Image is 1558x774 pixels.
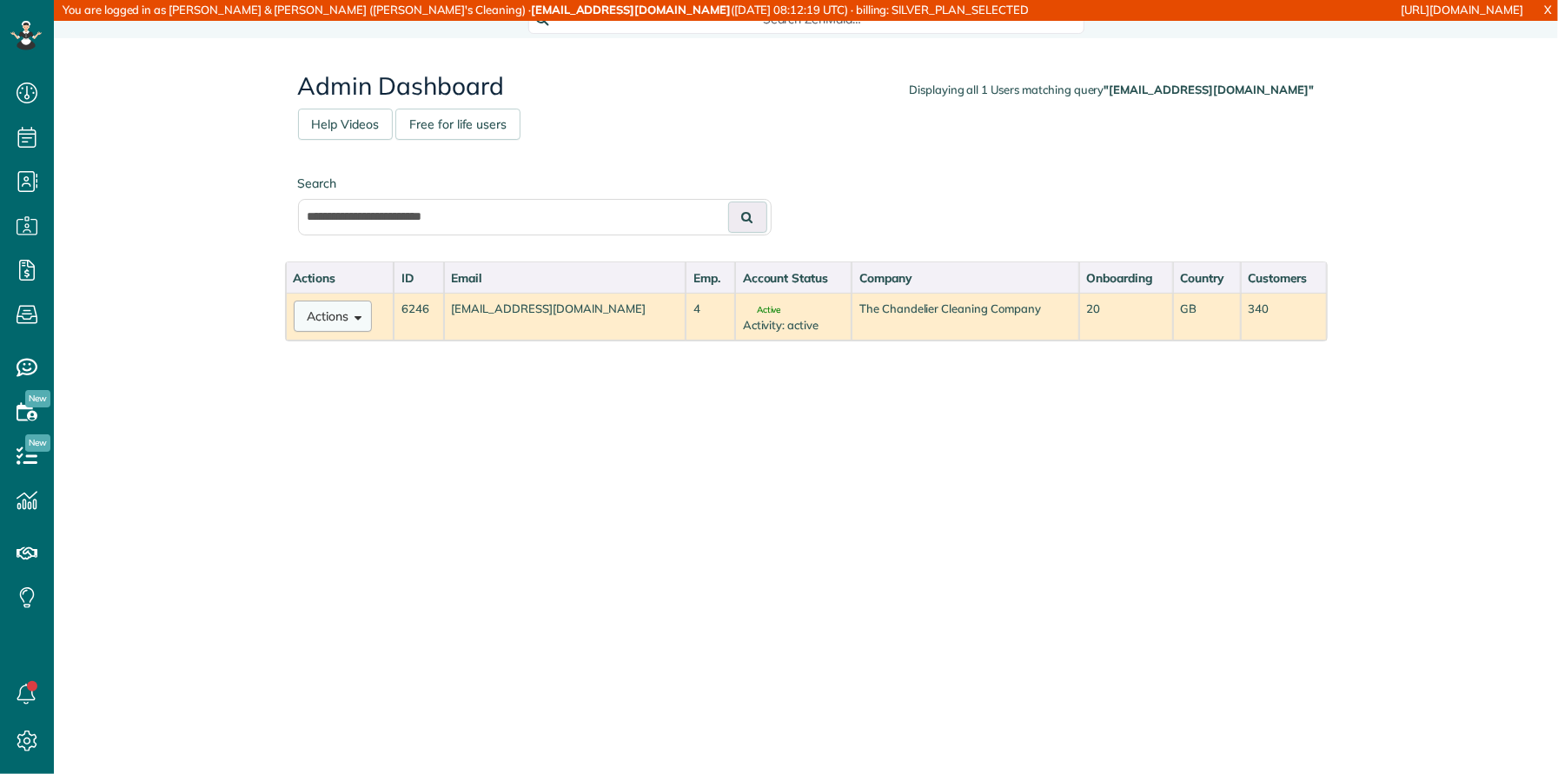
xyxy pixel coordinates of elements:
[859,269,1071,287] div: Company
[909,82,1314,98] div: Displaying all 1 Users matching query
[1087,269,1165,287] div: Onboarding
[1249,269,1319,287] div: Customers
[25,390,50,407] span: New
[686,293,734,341] td: 4
[395,109,520,140] a: Free for life users
[294,301,372,332] button: Actions
[1241,293,1327,341] td: 340
[743,317,844,334] div: Activity: active
[693,269,726,287] div: Emp.
[1402,3,1523,17] a: [URL][DOMAIN_NAME]
[1079,293,1173,341] td: 20
[25,434,50,452] span: New
[394,293,443,341] td: 6246
[743,306,781,314] span: Active
[1181,269,1233,287] div: Country
[1104,83,1315,96] strong: "[EMAIL_ADDRESS][DOMAIN_NAME]"
[401,269,435,287] div: ID
[298,73,1315,100] h2: Admin Dashboard
[452,269,679,287] div: Email
[743,269,844,287] div: Account Status
[294,269,387,287] div: Actions
[298,175,772,192] label: Search
[531,3,731,17] strong: [EMAIL_ADDRESS][DOMAIN_NAME]
[852,293,1079,341] td: The Chandelier Cleaning Company
[444,293,686,341] td: [EMAIL_ADDRESS][DOMAIN_NAME]
[1173,293,1241,341] td: GB
[298,109,394,140] a: Help Videos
